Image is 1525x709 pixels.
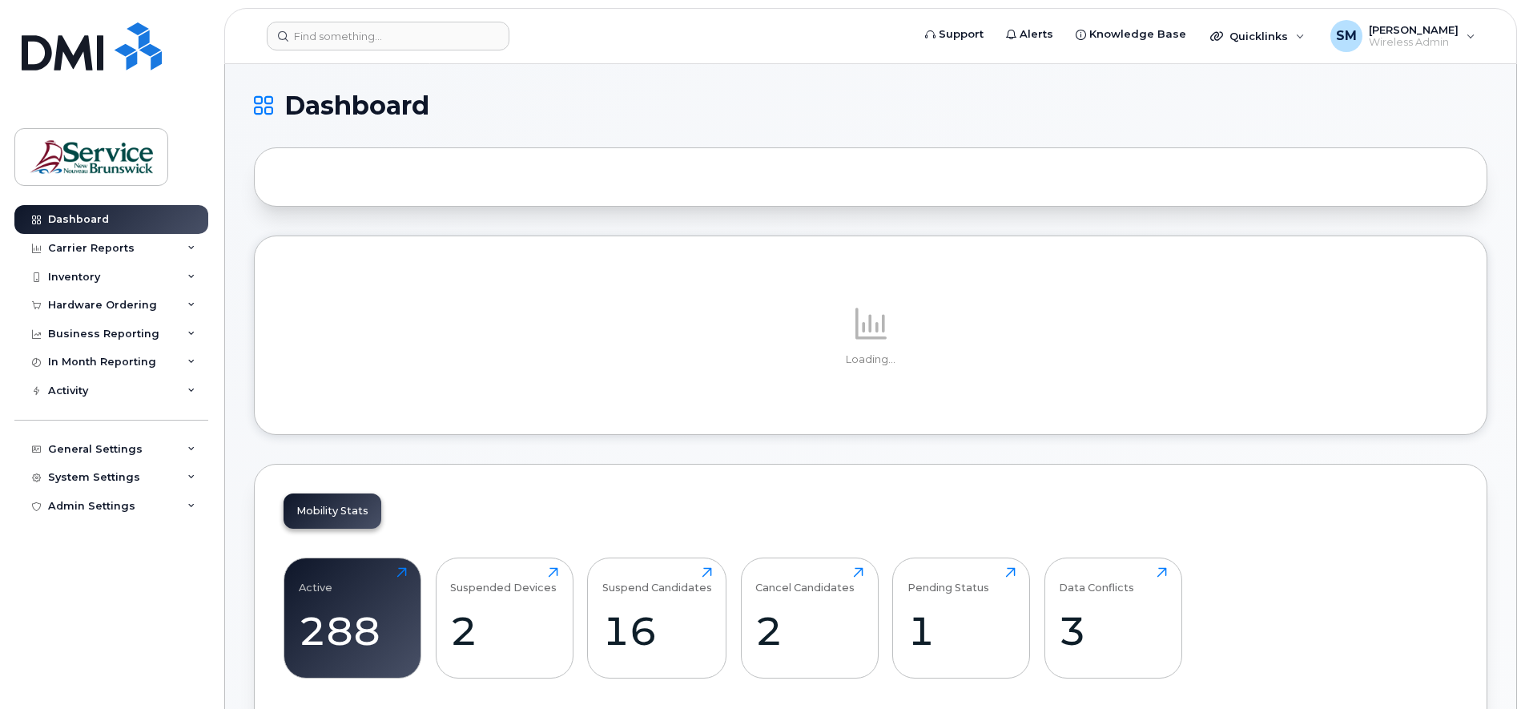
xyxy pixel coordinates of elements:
div: 2 [755,607,863,655]
div: 16 [602,607,712,655]
div: 1 [907,607,1016,655]
a: Data Conflicts3 [1059,567,1167,670]
div: Suspended Devices [450,567,557,594]
p: Loading... [284,352,1458,367]
a: Pending Status1 [907,567,1016,670]
div: 2 [450,607,558,655]
div: 288 [299,607,407,655]
span: Dashboard [284,94,429,118]
div: 3 [1059,607,1167,655]
a: Cancel Candidates2 [755,567,863,670]
div: Active [299,567,332,594]
div: Suspend Candidates [602,567,712,594]
a: Active288 [299,567,407,670]
div: Pending Status [907,567,989,594]
a: Suspend Candidates16 [602,567,712,670]
div: Data Conflicts [1059,567,1134,594]
a: Suspended Devices2 [450,567,558,670]
div: Cancel Candidates [755,567,855,594]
